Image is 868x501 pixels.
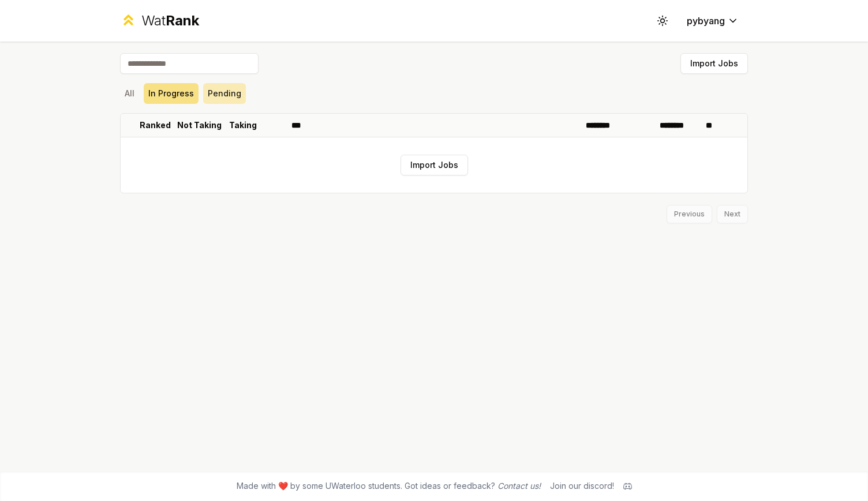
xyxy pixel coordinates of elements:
[678,10,748,31] button: pybyang
[687,14,725,28] span: pybyang
[550,480,614,492] div: Join our discord!
[166,12,199,29] span: Rank
[401,155,468,175] button: Import Jobs
[229,119,257,131] p: Taking
[203,83,246,104] button: Pending
[140,119,171,131] p: Ranked
[237,480,541,492] span: Made with ❤️ by some UWaterloo students. Got ideas or feedback?
[497,481,541,491] a: Contact us!
[680,53,748,74] button: Import Jobs
[120,12,199,30] a: WatRank
[144,83,199,104] button: In Progress
[177,119,222,131] p: Not Taking
[141,12,199,30] div: Wat
[120,83,139,104] button: All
